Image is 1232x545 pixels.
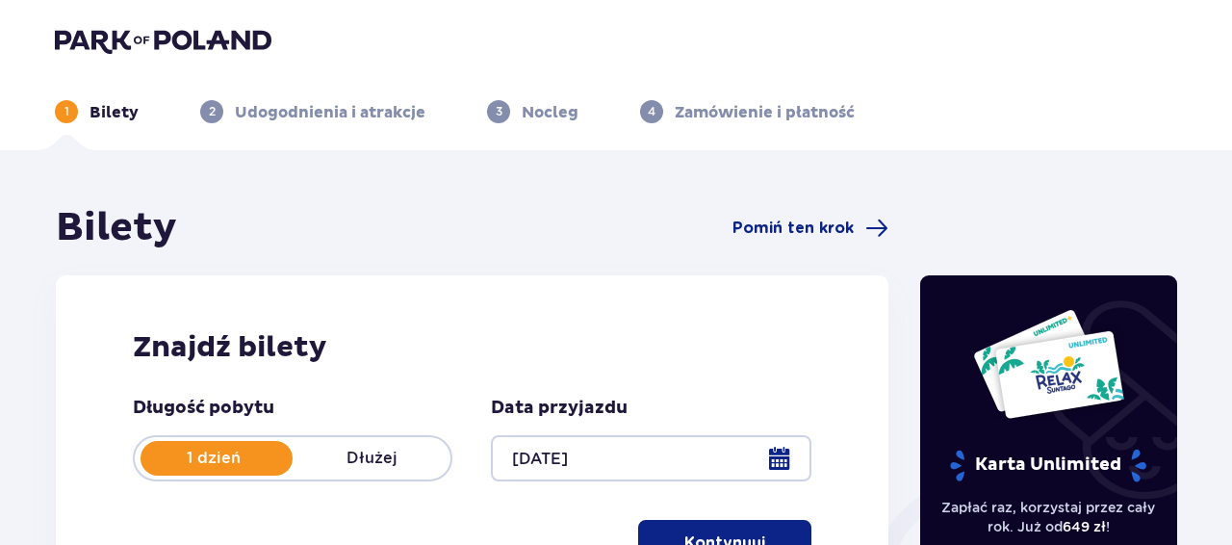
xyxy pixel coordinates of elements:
[133,329,811,366] h2: Znajdź bilety
[948,449,1148,482] p: Karta Unlimited
[732,218,854,239] span: Pomiń ten krok
[64,103,69,120] p: 1
[133,397,274,420] p: Długość pobytu
[209,103,216,120] p: 2
[522,102,578,123] p: Nocleg
[491,397,628,420] p: Data przyjazdu
[55,27,271,54] img: Park of Poland logo
[293,448,450,469] p: Dłużej
[675,102,855,123] p: Zamówienie i płatność
[939,498,1159,536] p: Zapłać raz, korzystaj przez cały rok. Już od !
[732,217,888,240] a: Pomiń ten krok
[1063,519,1106,534] span: 649 zł
[496,103,502,120] p: 3
[56,204,177,252] h1: Bilety
[648,103,655,120] p: 4
[135,448,293,469] p: 1 dzień
[235,102,425,123] p: Udogodnienia i atrakcje
[90,102,139,123] p: Bilety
